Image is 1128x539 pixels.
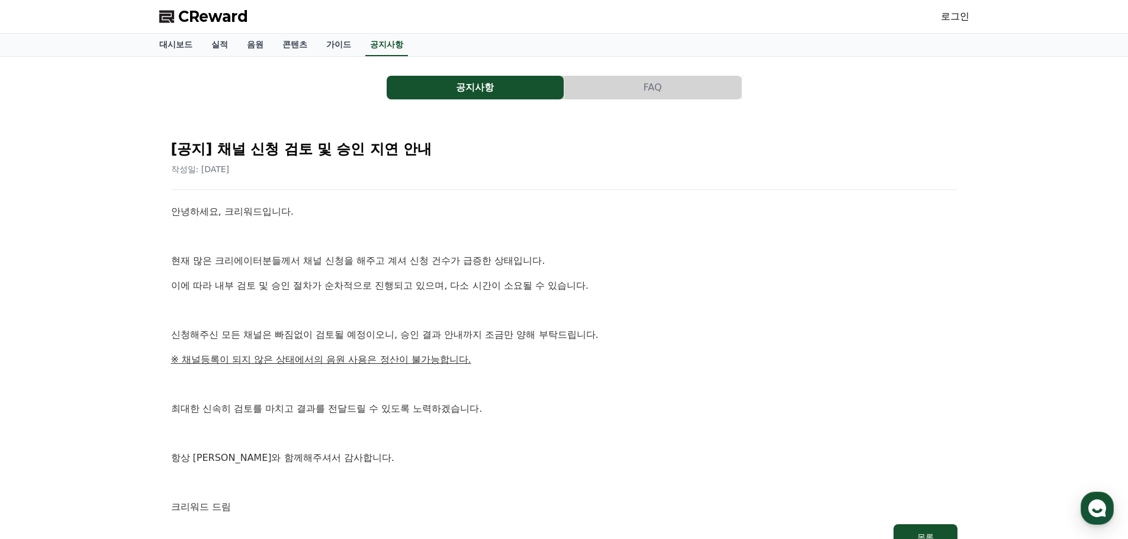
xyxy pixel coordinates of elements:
[171,278,957,293] p: 이에 따라 내부 검토 및 승인 절차가 순차적으로 진행되고 있으며, 다소 시간이 소요될 수 있습니다.
[171,253,957,269] p: 현재 많은 크리에이터분들께서 채널 신청을 해주고 계셔 신청 건수가 급증한 상태입니다.
[159,7,248,26] a: CReward
[171,164,230,174] span: 작성일: [DATE]
[941,9,969,24] a: 로그인
[150,34,202,56] a: 대시보드
[78,375,153,405] a: 대화
[178,7,248,26] span: CReward
[171,140,957,159] h2: [공지] 채널 신청 검토 및 승인 지연 안내
[237,34,273,56] a: 음원
[37,393,44,402] span: 홈
[365,34,408,56] a: 공지사항
[317,34,361,56] a: 가이드
[171,354,471,365] u: ※ 채널등록이 되지 않은 상태에서의 음원 사용은 정산이 불가능합니다.
[564,76,742,99] a: FAQ
[387,76,564,99] button: 공지사항
[153,375,227,405] a: 설정
[387,76,564,99] a: 공지사항
[564,76,741,99] button: FAQ
[4,375,78,405] a: 홈
[183,393,197,402] span: 설정
[108,393,123,403] span: 대화
[171,401,957,417] p: 최대한 신속히 검토를 마치고 결과를 전달드릴 수 있도록 노력하겠습니다.
[171,499,957,515] p: 크리워드 드림
[171,450,957,466] p: 항상 [PERSON_NAME]와 함께해주셔서 감사합니다.
[171,204,957,220] p: 안녕하세요, 크리워드입니다.
[171,327,957,343] p: 신청해주신 모든 채널은 빠짐없이 검토될 예정이오니, 승인 결과 안내까지 조금만 양해 부탁드립니다.
[273,34,317,56] a: 콘텐츠
[202,34,237,56] a: 실적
